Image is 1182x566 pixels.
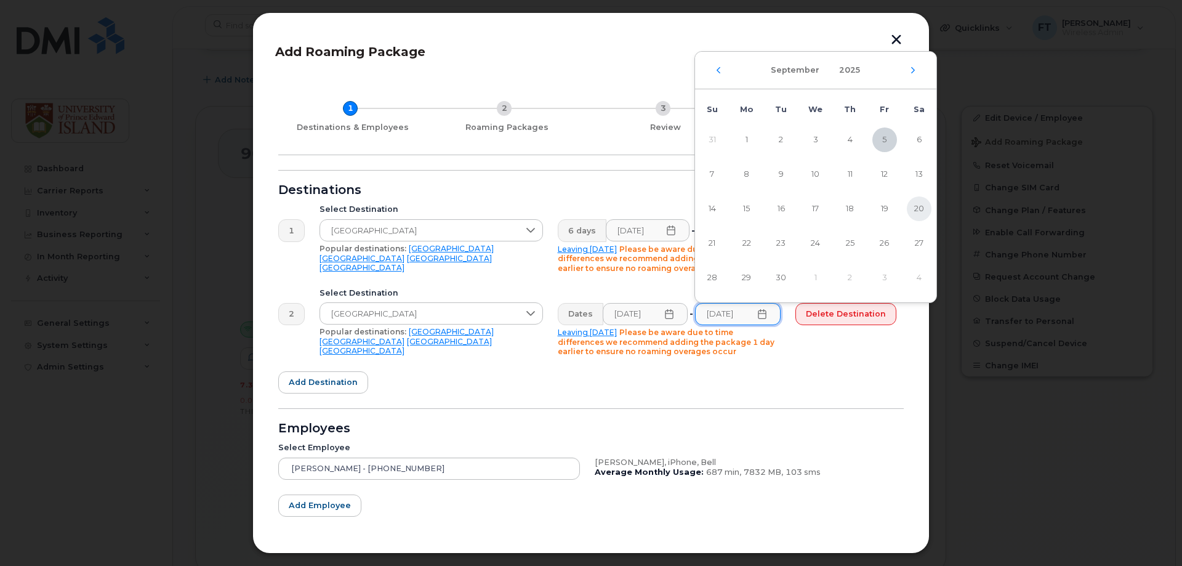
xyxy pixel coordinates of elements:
[902,157,936,192] td: 13
[432,123,581,132] div: Roaming Packages
[730,261,764,295] td: 29
[706,467,741,477] span: 687 min,
[707,105,718,114] span: Su
[838,231,862,256] span: 25
[320,327,406,336] span: Popular destinations:
[695,226,730,261] td: 21
[775,105,787,114] span: Tu
[558,328,774,356] span: Please be aware due to time differences we recommend adding the package 1 day earlier to ensure n...
[656,101,670,116] div: 3
[808,105,822,114] span: We
[275,44,425,59] span: Add Roaming Package
[769,162,794,187] span: 9
[769,127,794,152] span: 2
[740,105,754,114] span: Mo
[730,226,764,261] td: 22
[867,157,902,192] td: 12
[278,495,361,517] button: Add employee
[803,196,828,221] span: 17
[409,327,494,336] a: [GEOGRAPHIC_DATA]
[764,226,798,261] td: 23
[497,101,512,116] div: 2
[867,261,902,295] td: 3
[715,67,722,74] button: Previous Month
[795,303,896,325] button: Delete destination
[838,196,862,221] span: 18
[320,263,404,272] a: [GEOGRAPHIC_DATA]
[764,261,798,295] td: 30
[907,127,931,152] span: 6
[902,226,936,261] td: 27
[914,105,925,114] span: Sa
[832,59,867,81] button: Choose Year
[734,127,759,152] span: 1
[320,254,404,263] a: [GEOGRAPHIC_DATA]
[700,196,725,221] span: 14
[902,123,936,157] td: 6
[872,231,897,256] span: 26
[700,265,725,290] span: 28
[730,123,764,157] td: 1
[694,51,937,303] div: Choose Date
[803,127,828,152] span: 3
[700,231,725,256] span: 21
[289,499,351,511] span: Add employee
[769,265,794,290] span: 30
[603,303,688,325] input: Please fill out this field
[872,196,897,221] span: 19
[320,337,404,346] a: [GEOGRAPHIC_DATA]
[907,162,931,187] span: 13
[769,196,794,221] span: 16
[558,328,617,337] a: Leaving [DATE]
[902,192,936,226] td: 20
[798,226,833,261] td: 24
[320,346,404,355] a: [GEOGRAPHIC_DATA]
[407,254,492,263] a: [GEOGRAPHIC_DATA]
[833,123,867,157] td: 4
[867,226,902,261] td: 26
[320,303,519,325] span: France
[595,467,704,477] b: Average Monthly Usage:
[320,288,543,298] div: Select Destination
[558,245,774,273] span: Please be aware due to time differences we recommend adding the package 1 day earlier to ensure n...
[320,204,543,214] div: Select Destination
[909,67,917,74] button: Next Month
[278,424,904,434] div: Employees
[880,105,889,114] span: Fr
[320,244,406,253] span: Popular destinations:
[278,371,368,394] button: Add destination
[591,123,740,132] div: Review
[695,192,730,226] td: 14
[409,244,494,253] a: [GEOGRAPHIC_DATA]
[278,185,904,195] div: Destinations
[606,219,689,241] input: Please fill out this field
[734,196,759,221] span: 15
[558,245,617,254] a: Leaving [DATE]
[833,157,867,192] td: 11
[689,219,698,241] div: -
[838,162,862,187] span: 11
[786,467,821,477] span: 103 sms
[803,162,828,187] span: 10
[806,308,886,320] span: Delete destination
[695,157,730,192] td: 7
[695,123,730,157] td: 31
[902,261,936,295] td: 4
[744,467,783,477] span: 7832 MB,
[730,192,764,226] td: 15
[734,231,759,256] span: 22
[798,123,833,157] td: 3
[695,261,730,295] td: 28
[407,337,492,346] a: [GEOGRAPHIC_DATA]
[763,59,827,81] button: Choose Month
[730,157,764,192] td: 8
[833,192,867,226] td: 18
[764,123,798,157] td: 2
[320,220,519,242] span: United Kingdom
[764,192,798,226] td: 16
[687,303,696,325] div: -
[798,192,833,226] td: 17
[734,265,759,290] span: 29
[734,162,759,187] span: 8
[833,226,867,261] td: 25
